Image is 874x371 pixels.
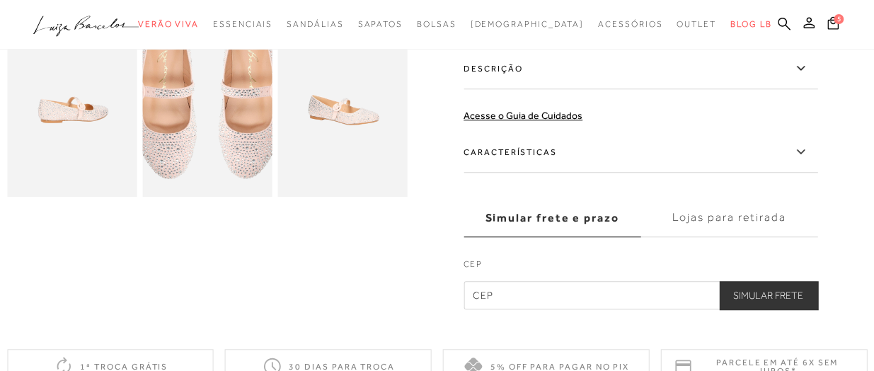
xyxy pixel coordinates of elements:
button: Simular Frete [719,281,817,309]
a: noSubCategoriesText [470,11,584,38]
a: categoryNavScreenReaderText [598,11,662,38]
label: Simular frete e prazo [464,199,640,237]
a: categoryNavScreenReaderText [287,11,343,38]
span: Sapatos [357,19,402,29]
input: CEP [464,281,817,309]
span: Verão Viva [138,19,199,29]
a: Acesse o Guia de Cuidados [464,110,582,121]
span: Bolsas [417,19,456,29]
label: Características [464,132,817,173]
button: 5 [823,16,843,35]
a: categoryNavScreenReaderText [213,11,272,38]
label: Descrição [464,48,817,89]
a: categoryNavScreenReaderText [417,11,456,38]
span: Sandálias [287,19,343,29]
span: BLOG LB [730,19,771,29]
label: Lojas para retirada [640,199,817,237]
a: categoryNavScreenReaderText [357,11,402,38]
label: CEP [464,258,817,278]
a: categoryNavScreenReaderText [138,11,199,38]
a: BLOG LB [730,11,771,38]
img: image [7,3,137,198]
span: Outlet [677,19,716,29]
span: Essenciais [213,19,272,29]
a: categoryNavScreenReaderText [677,11,716,38]
span: 5 [834,14,844,24]
img: image [277,3,407,198]
span: [DEMOGRAPHIC_DATA] [470,19,584,29]
span: Acessórios [598,19,662,29]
